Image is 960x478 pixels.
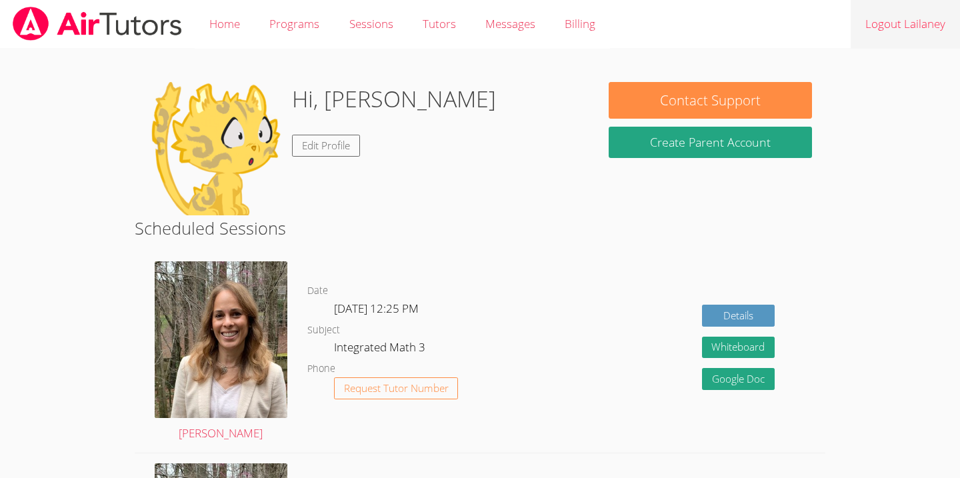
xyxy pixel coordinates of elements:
[344,383,449,393] span: Request Tutor Number
[334,338,428,361] dd: Integrated Math 3
[135,215,826,241] h2: Scheduled Sessions
[702,305,775,327] a: Details
[307,361,335,377] dt: Phone
[334,377,459,399] button: Request Tutor Number
[307,322,340,339] dt: Subject
[609,127,811,158] button: Create Parent Account
[702,368,775,390] a: Google Doc
[292,135,360,157] a: Edit Profile
[148,82,281,215] img: default.png
[609,82,811,119] button: Contact Support
[702,337,775,359] button: Whiteboard
[485,16,535,31] span: Messages
[292,82,496,116] h1: Hi, [PERSON_NAME]
[155,261,287,443] a: [PERSON_NAME]
[11,7,183,41] img: airtutors_banner-c4298cdbf04f3fff15de1276eac7730deb9818008684d7c2e4769d2f7ddbe033.png
[334,301,419,316] span: [DATE] 12:25 PM
[155,261,287,417] img: avatar.png
[307,283,328,299] dt: Date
